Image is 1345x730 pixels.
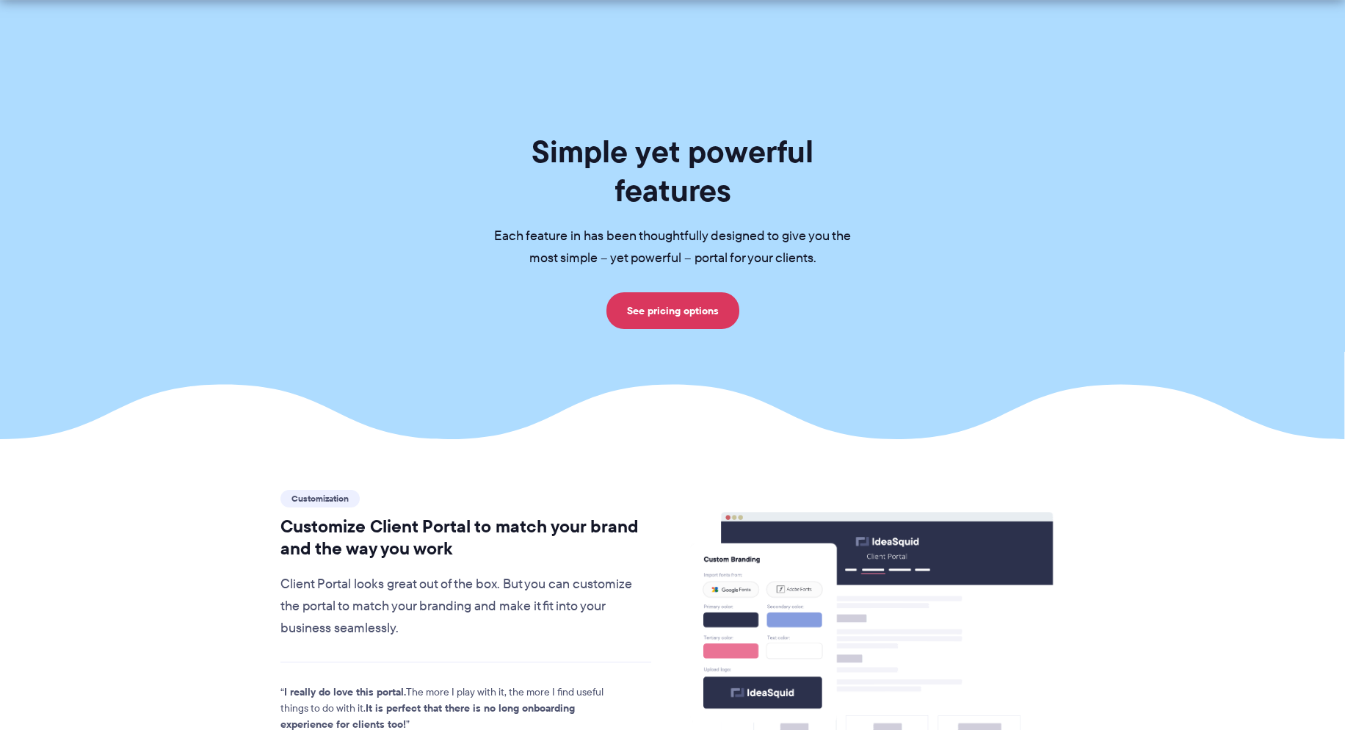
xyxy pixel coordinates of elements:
[471,132,874,210] h1: Simple yet powerful features
[280,516,651,560] h2: Customize Client Portal to match your brand and the way you work
[280,490,360,507] span: Customization
[280,574,651,640] p: Client Portal looks great out of the box. But you can customize the portal to match your branding...
[606,292,739,329] a: See pricing options
[471,225,874,270] p: Each feature in has been thoughtfully designed to give you the most simple – yet powerful – porta...
[284,684,406,700] strong: I really do love this portal.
